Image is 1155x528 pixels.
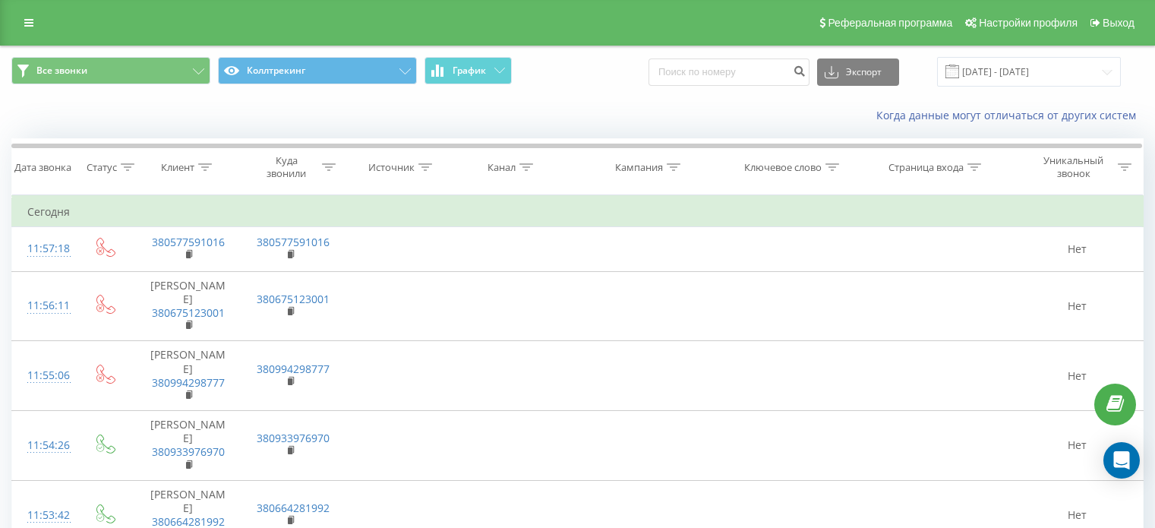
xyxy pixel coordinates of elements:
div: 11:57:18 [27,234,62,264]
div: Статус [87,161,117,174]
span: График [453,65,486,76]
td: [PERSON_NAME] [134,271,241,341]
a: 380994298777 [152,375,225,390]
a: 380994298777 [257,362,330,376]
span: Выход [1103,17,1134,29]
td: Нет [1011,411,1143,481]
td: Нет [1011,271,1143,341]
td: [PERSON_NAME] [134,341,241,411]
div: 11:56:11 [27,291,62,321]
span: Все звонки [36,65,87,77]
a: Когда данные могут отличаться от других систем [876,108,1144,122]
a: 380933976970 [257,431,330,445]
a: 380664281992 [257,501,330,515]
button: Коллтрекинг [218,57,417,84]
a: 380577591016 [152,235,225,249]
td: Нет [1011,227,1143,271]
td: [PERSON_NAME] [134,411,241,481]
td: Нет [1011,341,1143,411]
input: Поиск по номеру [649,58,809,86]
div: 11:54:26 [27,431,62,460]
div: Источник [368,161,415,174]
div: Уникальный звонок [1033,154,1114,180]
span: Настройки профиля [979,17,1078,29]
a: 380577591016 [257,235,330,249]
div: Страница входа [888,161,964,174]
button: Экспорт [817,58,899,86]
button: Все звонки [11,57,210,84]
td: Сегодня [12,197,1144,227]
div: Клиент [161,161,194,174]
div: Кампания [615,161,663,174]
button: График [424,57,512,84]
a: 380933976970 [152,444,225,459]
div: Ключевое слово [744,161,822,174]
span: Реферальная программа [828,17,952,29]
a: 380675123001 [257,292,330,306]
div: Open Intercom Messenger [1103,442,1140,479]
div: Куда звонили [255,154,319,180]
div: 11:55:06 [27,361,62,390]
div: Канал [488,161,516,174]
a: 380675123001 [152,305,225,320]
div: Дата звонка [14,161,71,174]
